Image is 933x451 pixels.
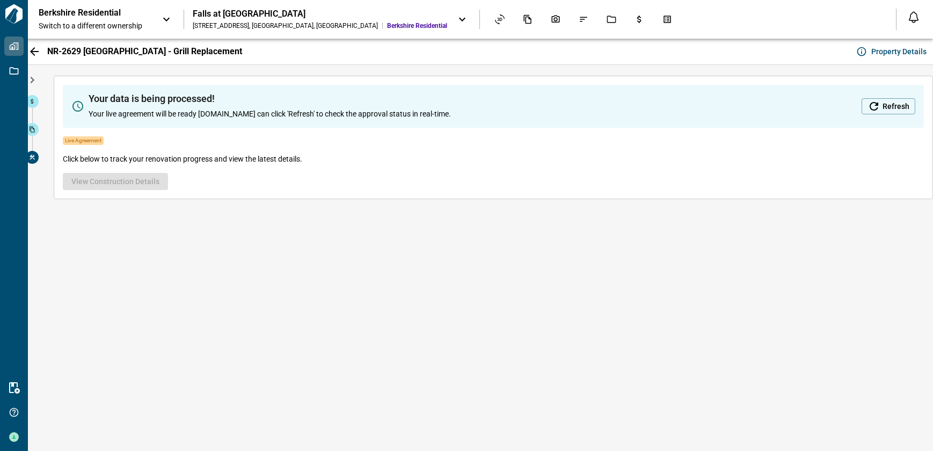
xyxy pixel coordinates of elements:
span: Live Agreement [63,136,104,145]
div: Falls at [GEOGRAPHIC_DATA] [193,9,447,19]
div: Documents [516,10,539,28]
div: Takeoff Center [656,10,679,28]
div: Budgets [628,10,651,28]
iframe: Intercom live chat [896,414,922,440]
p: Berkshire Residential [39,8,135,18]
button: Property Details [854,43,931,60]
button: Open notification feed [905,9,922,26]
span: Click below to track your renovation progress and view the latest details. [63,154,302,164]
div: [STREET_ADDRESS] , [GEOGRAPHIC_DATA] , [GEOGRAPHIC_DATA] [193,21,378,30]
span: Your data is being processed! [89,93,451,104]
span: NR-2629 [GEOGRAPHIC_DATA] - Grill Replacement [47,46,242,57]
span: Berkshire Residential [387,21,447,30]
span: Your live agreement will be ready [DOMAIN_NAME] can click 'Refresh' to check the approval status ... [89,108,451,119]
span: Switch to a different ownership [39,20,151,31]
div: Photos [544,10,567,28]
div: Issues & Info [572,10,595,28]
span: Property Details [871,46,927,57]
button: Refresh [862,98,915,114]
span: Refresh [883,101,909,112]
div: Asset View [489,10,511,28]
div: Jobs [600,10,623,28]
